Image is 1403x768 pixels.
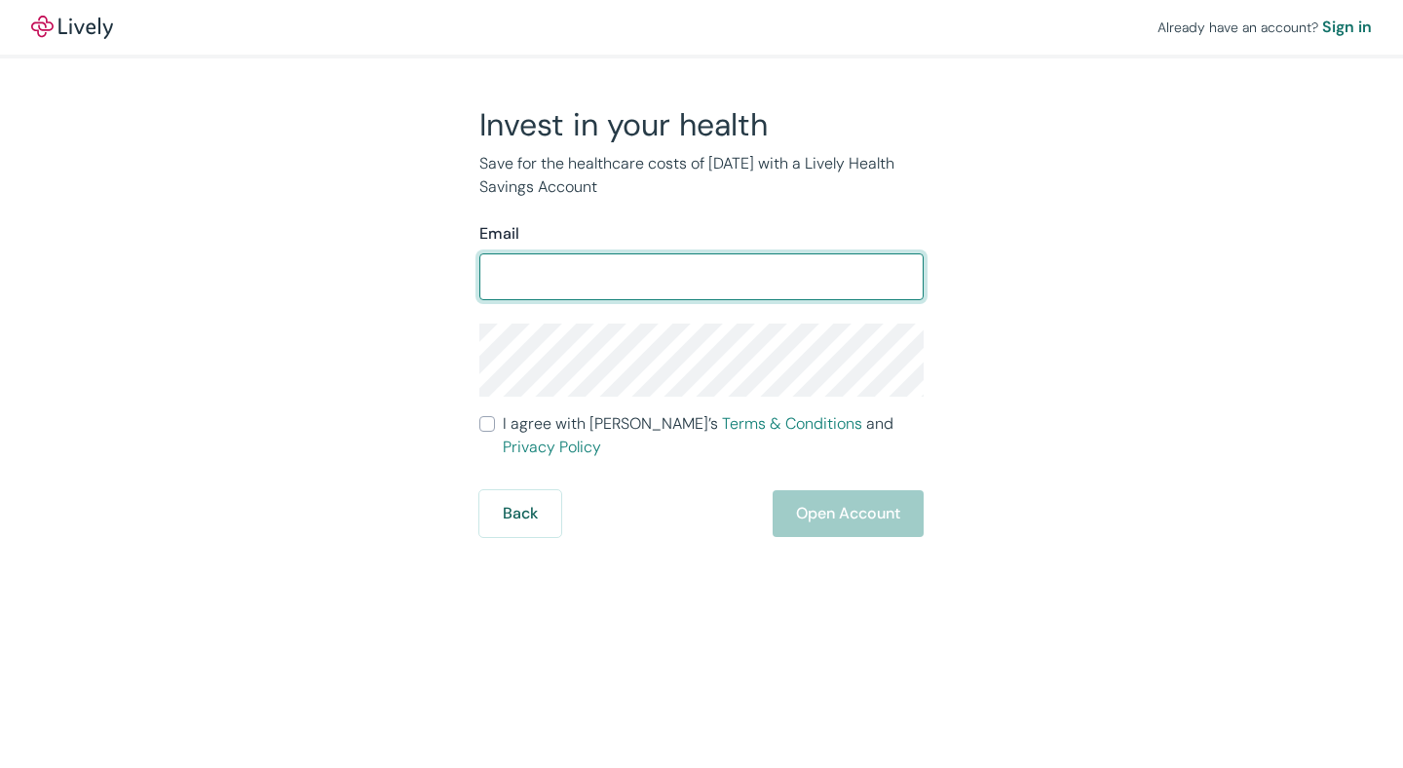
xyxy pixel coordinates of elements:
a: Privacy Policy [503,437,601,457]
div: Already have an account? [1157,16,1372,39]
a: Sign in [1322,16,1372,39]
img: Lively [31,16,113,39]
label: Email [479,222,519,246]
h2: Invest in your health [479,105,924,144]
a: Terms & Conditions [722,413,862,434]
span: I agree with [PERSON_NAME]’s and [503,412,924,459]
a: LivelyLively [31,16,113,39]
button: Back [479,490,561,537]
p: Save for the healthcare costs of [DATE] with a Lively Health Savings Account [479,152,924,199]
